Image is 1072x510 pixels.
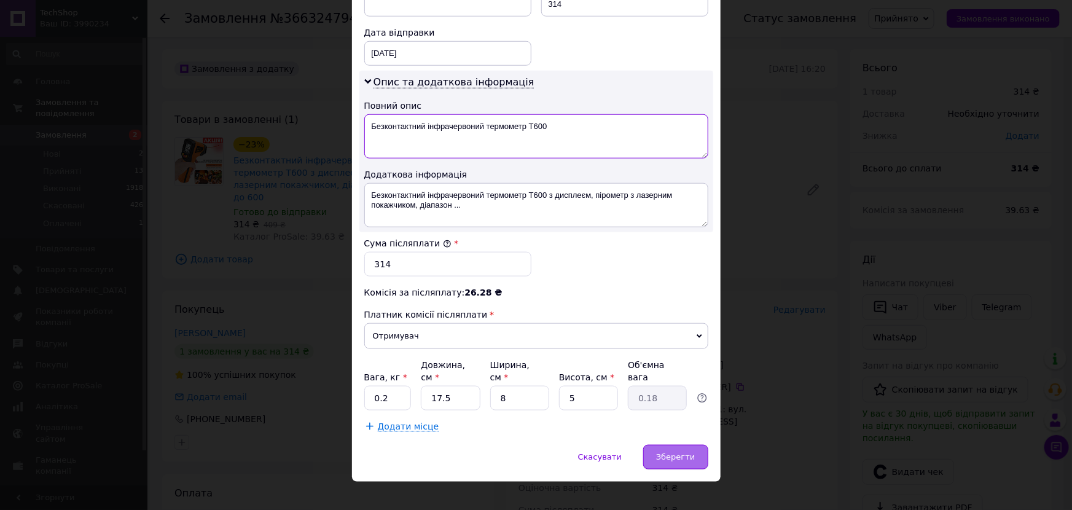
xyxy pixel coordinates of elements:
div: Повний опис [364,100,708,112]
textarea: Безконтактний інфрачервоний термометр T600 [364,114,708,159]
span: Зберегти [656,452,695,461]
span: Опис та додаткова інформація [374,76,534,88]
span: Платник комісії післяплати [364,310,488,320]
span: 26.28 ₴ [464,288,502,297]
div: Дата відправки [364,26,531,39]
textarea: Безконтактний інфрачервоний термометр T600 з дисплеєм, пірометр з лазерним покажчиком, діапазон ... [364,183,708,227]
span: Скасувати [578,452,622,461]
label: Ширина, см [490,360,530,382]
span: Додати місце [378,422,439,432]
div: Комісія за післяплату: [364,286,708,299]
label: Висота, см [559,372,614,382]
label: Сума післяплати [364,238,452,248]
div: Об'ємна вага [628,359,687,383]
span: Отримувач [364,323,708,349]
label: Довжина, см [421,360,465,382]
div: Додаткова інформація [364,168,708,181]
label: Вага, кг [364,372,407,382]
